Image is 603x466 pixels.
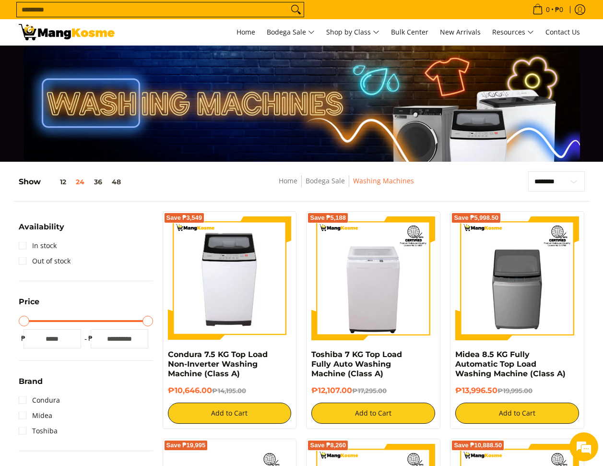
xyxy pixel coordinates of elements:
[19,223,64,231] span: Availability
[232,19,260,45] a: Home
[86,334,95,343] span: ₱
[172,216,288,340] img: condura-7.5kg-topload-non-inverter-washing-machine-class-c-full-view-mang-kosme
[310,215,346,221] span: Save ₱5,188
[89,178,107,186] button: 36
[288,2,304,17] button: Search
[455,350,566,378] a: Midea 8.5 KG Fully Automatic Top Load Washing Machine (Class A)
[124,19,585,45] nav: Main Menu
[236,27,255,36] span: Home
[455,403,579,424] button: Add to Cart
[71,178,89,186] button: 24
[166,215,202,221] span: Save ₱3,549
[492,26,534,38] span: Resources
[455,386,579,395] h6: ₱13,996.50
[440,27,481,36] span: New Arrivals
[311,403,435,424] button: Add to Cart
[19,334,28,343] span: ₱
[310,442,346,448] span: Save ₱8,260
[497,387,532,394] del: ₱19,995.00
[19,378,43,385] span: Brand
[168,350,268,378] a: Condura 7.5 KG Top Load Non-Inverter Washing Machine (Class A)
[19,238,57,253] a: In stock
[19,408,52,423] a: Midea
[107,178,126,186] button: 48
[209,175,484,197] nav: Breadcrumbs
[454,215,498,221] span: Save ₱5,998.50
[386,19,433,45] a: Bulk Center
[487,19,539,45] a: Resources
[435,19,485,45] a: New Arrivals
[454,442,502,448] span: Save ₱10,888.50
[544,6,551,13] span: 0
[311,216,435,340] img: Toshiba 7 KG Top Load Fully Auto Washing Machine (Class A)
[19,253,71,269] a: Out of stock
[321,19,384,45] a: Shop by Class
[455,216,579,340] img: Midea 8.5 KG Fully Automatic Top Load Washing Machine (Class A)
[352,387,387,394] del: ₱17,295.00
[41,178,71,186] button: 12
[541,19,585,45] a: Contact Us
[326,26,379,38] span: Shop by Class
[19,24,115,40] img: Washing Machines l Mang Kosme: Home Appliances Warehouse Sale Partner
[19,177,126,187] h5: Show
[168,386,292,395] h6: ₱10,646.00
[353,176,414,185] a: Washing Machines
[19,393,60,408] a: Condura
[262,19,319,45] a: Bodega Sale
[267,26,315,38] span: Bodega Sale
[545,27,580,36] span: Contact Us
[19,378,43,393] summary: Open
[19,223,64,238] summary: Open
[166,442,206,448] span: Save ₱19,995
[212,387,246,394] del: ₱14,195.00
[311,386,435,395] h6: ₱12,107.00
[306,176,345,185] a: Bodega Sale
[530,4,566,15] span: •
[554,6,565,13] span: ₱0
[391,27,428,36] span: Bulk Center
[19,298,39,306] span: Price
[19,298,39,313] summary: Open
[279,176,297,185] a: Home
[168,403,292,424] button: Add to Cart
[311,350,402,378] a: Toshiba 7 KG Top Load Fully Auto Washing Machine (Class A)
[19,423,58,439] a: Toshiba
